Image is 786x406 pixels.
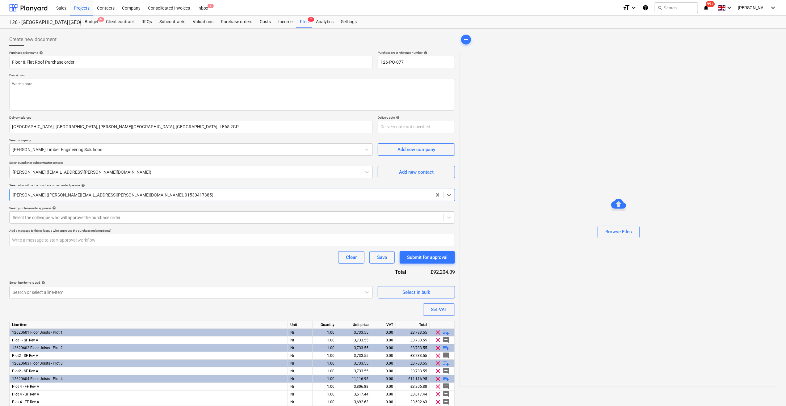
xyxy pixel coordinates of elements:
[374,352,393,360] div: 0.00
[9,36,57,43] span: Create new document
[9,51,373,55] div: Purchase order name
[374,391,393,398] div: 0.00
[313,321,337,329] div: Quantity
[338,251,364,264] button: Clear
[340,352,368,360] div: 3,733.55
[346,253,357,261] div: Clear
[769,4,777,11] i: keyboard_arrow_down
[337,321,371,329] div: Unit price
[443,344,450,352] span: playlist_add
[12,330,63,335] span: 12620601 Floor Joists - Plot 1
[340,391,368,398] div: 3,617.44
[340,344,368,352] div: 3,733.55
[9,116,373,121] p: Delivery address
[81,16,102,28] div: Budget
[315,352,334,360] div: 1.00
[315,398,334,406] div: 1.00
[315,344,334,352] div: 1.00
[378,116,455,120] div: Delivery date
[422,51,427,55] span: help
[399,168,434,176] div: Add new contact
[435,352,442,359] span: clear
[435,398,442,406] span: clear
[374,329,393,336] div: 0.00
[288,352,313,360] div: Nr
[217,16,256,28] a: Purchase orders
[623,4,630,11] i: format_size
[288,344,313,352] div: Nr
[755,376,786,406] div: Chat Widget
[9,206,455,210] div: Select purchase order approver
[189,16,217,28] a: Valuations
[9,138,373,143] p: Select company
[443,360,450,367] span: playlist_add
[435,344,442,352] span: clear
[443,367,450,375] span: add_comment
[407,253,448,261] div: Submit for approval
[296,16,312,28] a: Files7
[51,206,56,210] span: help
[396,375,430,383] div: £11,116.95
[315,375,334,383] div: 1.00
[208,4,214,8] span: 5
[98,17,104,22] span: 9+
[256,16,275,28] a: Costs
[378,166,455,178] button: Add new contact
[396,329,430,336] div: £3,733.55
[9,234,455,246] input: Write a message to start approval workflow
[378,121,455,133] input: Delivery date not specified
[288,398,313,406] div: Nr
[315,329,334,336] div: 1.00
[315,360,334,367] div: 1.00
[400,251,455,264] button: Submit for approval
[12,353,38,358] span: Plot2 - SF Rev A
[337,16,360,28] a: Settings
[9,56,373,68] input: Document name
[10,321,288,329] div: Line-item
[340,336,368,344] div: 3,733.55
[374,375,393,383] div: 0.00
[396,391,430,398] div: £3,617.44
[275,16,296,28] a: Income
[443,329,450,336] span: playlist_add
[402,288,430,296] div: Select in bulk
[12,400,39,404] span: Plot 4 - TF Rev A
[138,16,156,28] a: RFQs
[396,321,430,329] div: Total
[462,36,470,43] span: add
[40,281,45,285] span: help
[296,16,312,28] div: Files
[725,4,733,11] i: keyboard_arrow_down
[156,16,189,28] div: Subcontracts
[340,329,368,336] div: 3,733.55
[315,391,334,398] div: 1.00
[12,392,39,396] span: Plot 4 - SF Rev A
[738,5,769,10] span: [PERSON_NAME]
[443,398,450,406] span: add_comment
[443,375,450,383] span: playlist_add
[12,384,39,389] span: Plot 4 - FF Rev A
[288,383,313,391] div: Nr
[340,383,368,391] div: 3,806.88
[374,383,393,391] div: 0.00
[377,253,387,261] div: Save
[642,4,649,11] i: Knowledge base
[435,391,442,398] span: clear
[443,391,450,398] span: add_comment
[12,346,63,350] span: 12620602 Floor Joists - Plot 2
[378,56,455,68] input: Reference number
[288,329,313,336] div: Nr
[598,226,640,238] button: Browse Files
[80,184,85,187] span: help
[340,367,368,375] div: 3,733.55
[374,344,393,352] div: 0.00
[312,16,337,28] div: Analytics
[396,367,430,375] div: £3,733.55
[374,336,393,344] div: 0.00
[315,383,334,391] div: 1.00
[9,229,455,233] div: Add a message to the colleague who approves the purchase order (optional)
[81,16,102,28] a: Budget9+
[340,375,368,383] div: 11,116.95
